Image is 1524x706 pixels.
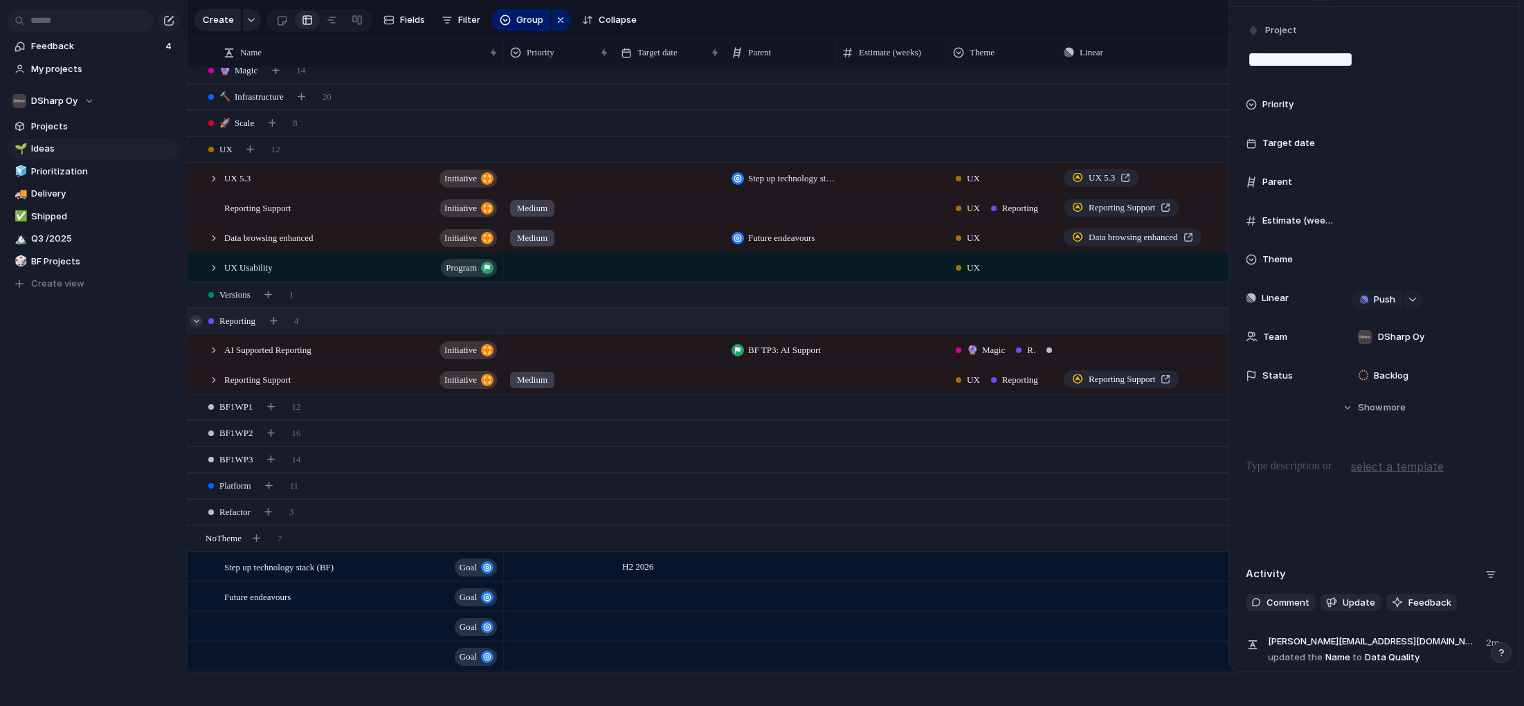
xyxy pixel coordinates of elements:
[455,588,497,606] button: goal
[219,90,284,104] span: Infrastructure
[31,39,161,53] span: Feedback
[219,426,253,440] span: BF1WP2
[291,400,300,414] span: 12
[444,370,477,390] span: initiative
[289,505,294,519] span: 3
[7,59,180,80] a: My projects
[577,9,642,31] button: Collapse
[219,91,230,102] span: 🔨
[1265,24,1297,37] span: Project
[7,251,180,272] a: 🎲BF Projects
[1486,633,1502,650] span: 2m
[7,206,180,227] a: ✅Shipped
[1089,372,1155,386] span: Reporting Support
[219,453,253,467] span: BF1WP3
[1064,169,1139,187] a: UX 5.3
[1064,199,1179,217] a: Reporting Support
[491,9,550,31] button: Group
[439,229,497,247] button: initiative
[219,118,230,128] span: 🚀
[400,13,425,27] span: Fields
[194,9,241,31] button: Create
[31,210,175,224] span: Shipped
[15,163,24,179] div: 🧊
[271,143,280,156] span: 12
[219,479,251,493] span: Platform
[517,201,547,215] span: Medium
[967,373,980,387] span: UX
[7,273,180,294] button: Create view
[859,46,921,60] span: Estimate (weeks)
[1374,293,1395,307] span: Push
[12,165,26,179] button: 🧊
[206,532,242,545] span: No Theme
[439,341,497,359] button: initiative
[1386,594,1457,612] button: Feedback
[460,588,477,607] span: goal
[637,46,678,60] span: Target date
[31,62,175,76] span: My projects
[31,187,175,201] span: Delivery
[1064,370,1179,388] a: Reporting Support
[1262,214,1334,228] span: Estimate (weeks)
[1089,171,1115,185] span: UX 5.3
[1089,230,1178,244] span: Data browsing enhanced
[599,13,637,27] span: Collapse
[224,559,334,574] span: Step up technology stack (BF)
[1064,228,1201,246] a: Data browsing enhanced
[748,172,835,185] span: Step up technology stack (BF)
[1352,291,1402,309] button: Push
[1268,635,1478,649] span: [PERSON_NAME][EMAIL_ADDRESS][DOMAIN_NAME]
[31,277,84,291] span: Create view
[444,199,477,218] span: initiative
[240,46,262,60] span: Name
[1384,401,1406,415] span: more
[967,343,1005,357] span: Magic
[516,13,543,27] span: Group
[323,90,332,104] span: 20
[1268,633,1478,664] span: Name Data Quality
[378,9,430,31] button: Fields
[460,647,477,667] span: goal
[1246,566,1286,582] h2: Activity
[289,288,294,302] span: 1
[224,170,251,185] span: UX 5.3
[12,142,26,156] button: 🌱
[31,120,175,134] span: Projects
[1002,201,1038,215] span: Reporting
[7,36,180,57] a: Feedback4
[15,141,24,157] div: 🌱
[296,64,305,78] span: 14
[1349,456,1446,477] button: select a template
[967,201,980,215] span: UX
[1027,343,1035,357] span: Reporting
[224,588,291,604] span: Future endeavours
[203,13,234,27] span: Create
[7,183,180,204] a: 🚚Delivery
[219,288,251,302] span: Versions
[31,165,175,179] span: Prioritization
[455,618,497,636] button: goal
[31,142,175,156] span: Ideas
[967,345,978,355] span: 🔮
[12,232,26,246] button: 🏔️
[219,505,251,519] span: Refactor
[291,426,300,440] span: 16
[439,170,497,188] button: initiative
[1080,46,1103,60] span: Linear
[1321,594,1381,612] button: Update
[1408,596,1451,610] span: Feedback
[7,228,180,249] a: 🏔️Q3 /2025
[7,116,180,137] a: Projects
[224,229,314,245] span: Data browsing enhanced
[444,169,477,188] span: initiative
[15,253,24,269] div: 🎲
[1374,369,1408,383] span: Backlog
[1268,651,1323,664] span: updated the
[12,187,26,201] button: 🚚
[1262,253,1293,266] span: Theme
[290,479,299,493] span: 11
[7,138,180,159] div: 🌱Ideas
[224,259,273,275] span: UX Usability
